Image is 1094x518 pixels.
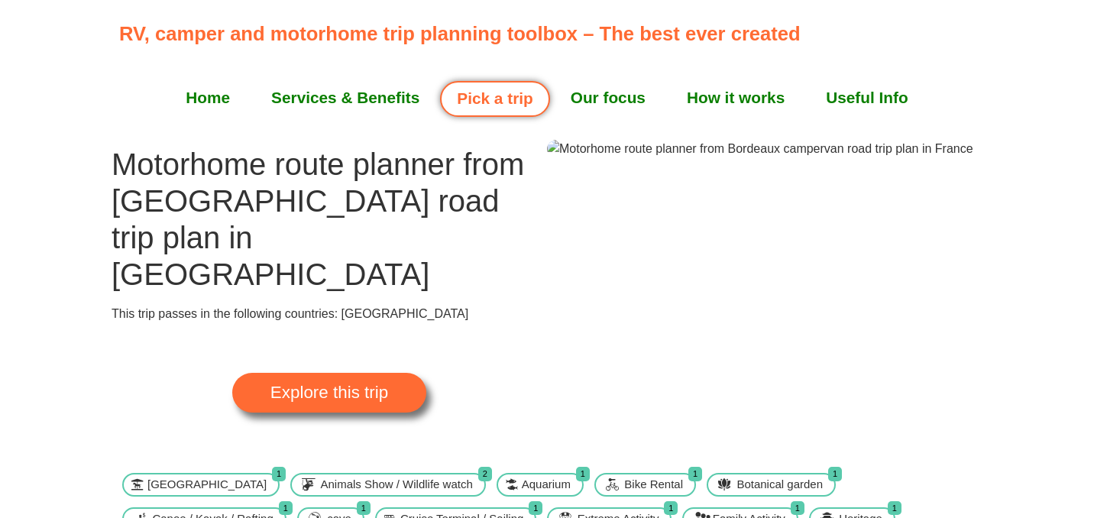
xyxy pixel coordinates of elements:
[550,79,666,117] a: Our focus
[119,79,975,117] nav: Menu
[664,501,678,516] span: 1
[791,501,804,516] span: 1
[357,501,371,516] span: 1
[317,476,477,494] span: Animals Show / Wildlife watch
[529,501,542,516] span: 1
[666,79,805,117] a: How it works
[251,79,440,117] a: Services & Benefits
[547,140,973,158] img: Motorhome route planner from Bordeaux campervan road trip plan in France
[165,79,251,117] a: Home
[279,501,293,516] span: 1
[112,307,468,320] span: This trip passes in the following countries: [GEOGRAPHIC_DATA]
[270,384,388,401] span: Explore this trip
[888,501,901,516] span: 1
[440,81,549,117] a: Pick a trip
[733,476,827,494] span: Botanical garden
[576,467,590,481] span: 1
[112,146,547,293] h1: Motorhome route planner from [GEOGRAPHIC_DATA] road trip plan in [GEOGRAPHIC_DATA]
[232,373,426,413] a: Explore this trip
[688,467,702,481] span: 1
[518,476,575,494] span: Aquarium
[828,467,842,481] span: 1
[144,476,270,494] span: [GEOGRAPHIC_DATA]
[272,467,286,481] span: 1
[805,79,928,117] a: Useful Info
[119,19,983,48] p: RV, camper and motorhome trip planning toolbox – The best ever created
[478,467,492,481] span: 2
[620,476,687,494] span: Bike Rental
